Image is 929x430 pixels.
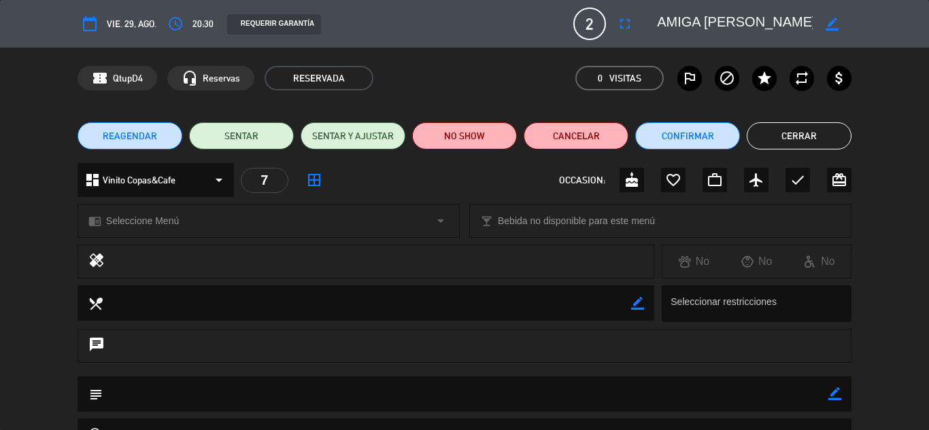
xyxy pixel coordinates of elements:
[306,172,322,188] i: border_all
[82,16,98,32] i: calendar_today
[241,168,288,193] div: 7
[433,213,449,229] i: arrow_drop_down
[498,213,655,229] span: Bebida no disponible para este menú
[828,387,841,400] i: border_color
[265,66,373,90] span: RESERVADA
[617,16,633,32] i: fullscreen
[756,70,773,86] i: star
[831,70,847,86] i: attach_money
[707,172,723,188] i: work_outline
[113,71,143,86] span: QtupD4
[794,70,810,86] i: repeat
[192,16,214,32] span: 20:30
[88,387,103,401] i: subject
[573,7,606,40] span: 2
[78,12,102,36] button: calendar_today
[631,297,644,310] i: border_color
[662,253,725,270] div: No
[831,172,847,188] i: card_giftcard
[598,71,603,86] span: 0
[182,70,198,86] i: headset_mic
[826,18,839,31] i: border_color
[480,215,493,228] i: local_bar
[163,12,188,36] button: access_time
[635,122,740,149] button: Confirmar
[726,253,788,270] div: No
[92,70,108,86] span: confirmation_number
[88,252,105,271] i: healing
[107,16,156,32] span: vie. 29, ago.
[88,336,105,355] i: chat
[227,14,321,35] div: REQUERIR GARANTÍA
[84,172,101,188] i: dashboard
[788,253,851,270] div: No
[88,295,103,310] i: local_dining
[624,172,640,188] i: cake
[790,172,806,188] i: check
[681,70,698,86] i: outlined_flag
[103,173,175,188] span: Vinito Copas&Cafe
[167,16,184,32] i: access_time
[747,122,851,149] button: Cerrar
[748,172,764,188] i: airplanemode_active
[719,70,735,86] i: block
[609,71,641,86] em: Visitas
[301,122,405,149] button: SENTAR Y AJUSTAR
[665,172,681,188] i: favorite_border
[203,71,240,86] span: Reservas
[88,215,101,228] i: chrome_reader_mode
[189,122,294,149] button: SENTAR
[78,122,182,149] button: REAGENDAR
[211,172,227,188] i: arrow_drop_down
[106,213,179,229] span: Seleccione Menú
[613,12,637,36] button: fullscreen
[412,122,517,149] button: NO SHOW
[103,129,157,143] span: REAGENDAR
[524,122,628,149] button: Cancelar
[559,173,605,188] span: OCCASION:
